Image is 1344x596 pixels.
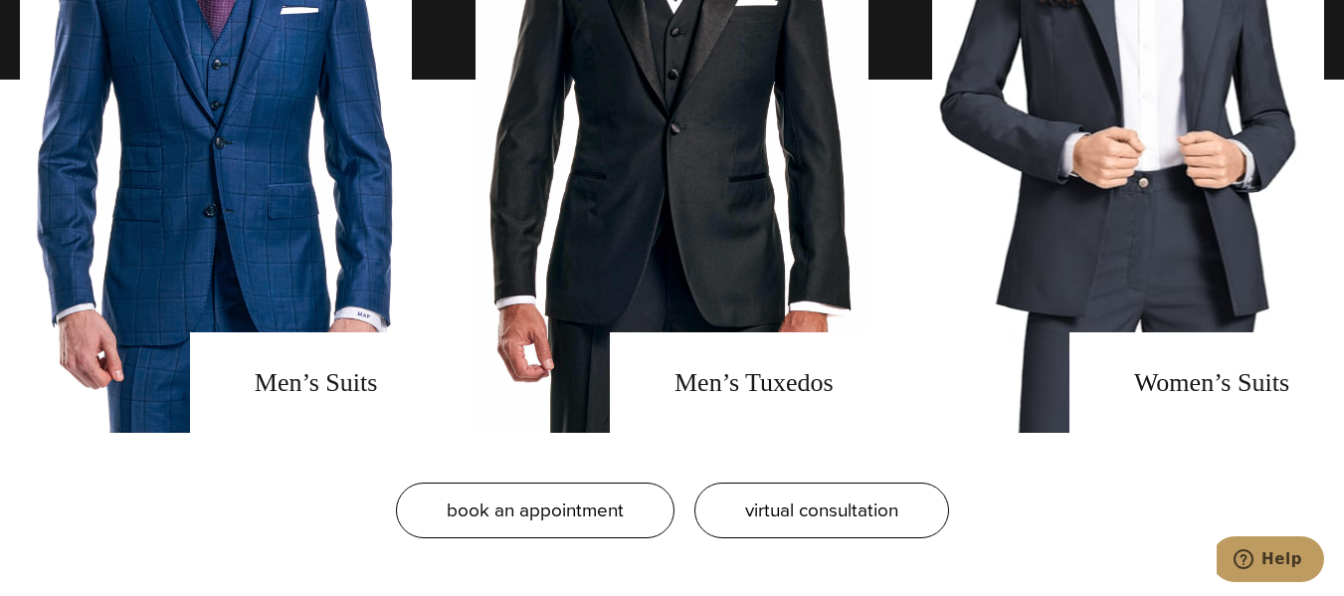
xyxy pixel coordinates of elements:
[694,483,949,538] a: virtual consultation
[396,483,674,538] a: book an appointment
[447,496,624,524] span: book an appointment
[745,496,898,524] span: virtual consultation
[1217,536,1324,586] iframe: Opens a widget where you can chat to one of our agents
